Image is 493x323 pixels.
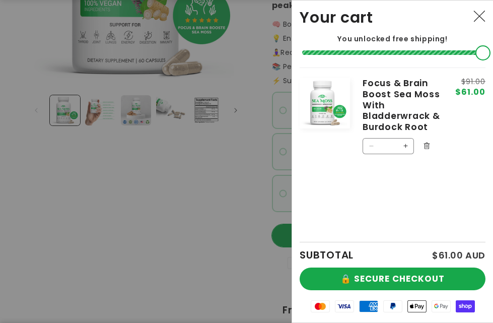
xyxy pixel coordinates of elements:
span: $61.00 [455,88,485,96]
button: Close [468,6,490,28]
p: You unlocked free shipping! [300,34,485,43]
a: Focus & Brain Boost Sea Moss With Bladderwrack & Burdock Root [363,78,440,133]
h2: SUBTOTAL [300,250,354,260]
input: Quantity for Focus &amp; Brain Boost Sea Moss With Bladderwrack &amp; Burdock Root [379,138,397,154]
p: $61.00 AUD [432,251,485,260]
s: $91.00 [455,78,485,85]
button: Remove Focus & Brain Boost Sea Moss With Bladderwrack & Burdock Root [419,138,434,153]
h2: Your cart [300,8,373,27]
button: 🔒 SECURE CHECKOUT [300,268,485,290]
